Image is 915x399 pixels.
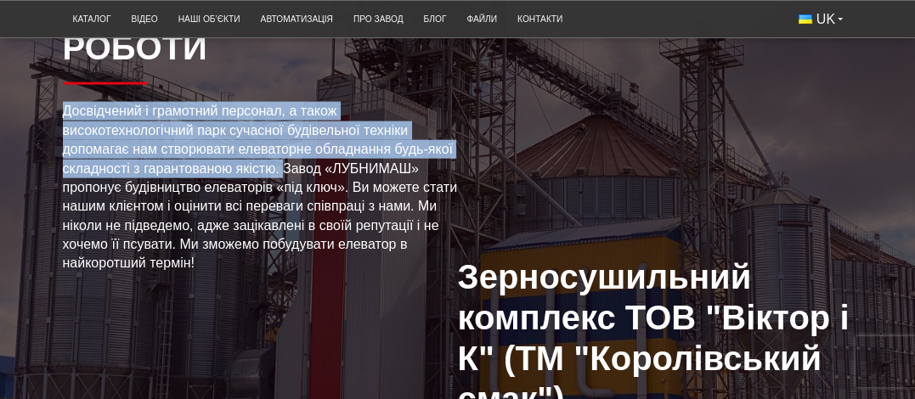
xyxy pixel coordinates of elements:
[507,5,573,33] a: Контакти
[788,5,853,34] button: UK
[414,5,457,33] a: Блог
[343,5,414,33] a: Про завод
[63,27,458,85] h2: Роботи
[63,104,457,270] span: Досвідчений і грамотний персонал, а також високотехнологічний парк сучасної будівельної техніки д...
[456,5,507,33] a: Файли
[121,5,167,33] a: Відео
[816,10,835,29] span: UK
[168,5,251,33] a: Наші об’єкти
[251,5,343,33] a: Автоматизація
[63,5,121,33] a: Каталог
[799,14,812,24] img: Українська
